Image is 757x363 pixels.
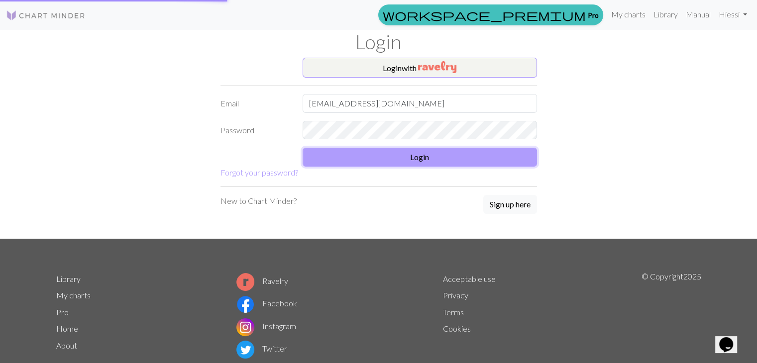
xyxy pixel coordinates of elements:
p: © Copyright 2025 [642,271,701,361]
a: Pro [378,4,603,25]
a: Cookies [443,324,471,333]
a: Privacy [443,290,468,300]
a: Pro [56,307,69,317]
a: Forgot your password? [220,168,298,177]
a: Instagram [236,321,296,331]
img: Instagram logo [236,318,254,336]
button: Login [303,148,537,167]
a: My charts [56,290,91,300]
a: My charts [607,4,649,24]
iframe: chat widget [715,323,747,353]
img: Ravelry logo [236,273,254,291]
a: Library [649,4,682,24]
a: Home [56,324,78,333]
p: New to Chart Minder? [220,195,297,207]
a: Ravelry [236,276,288,285]
button: Loginwith [303,58,537,78]
a: Acceptable use [443,274,496,283]
img: Facebook logo [236,295,254,313]
a: Library [56,274,81,283]
a: About [56,341,77,350]
a: Manual [682,4,715,24]
span: workspace_premium [383,8,586,22]
a: Hiessi [715,4,751,24]
a: Sign up here [483,195,537,215]
a: Twitter [236,344,287,353]
button: Sign up here [483,195,537,214]
label: Password [215,121,297,140]
img: Twitter logo [236,341,254,359]
img: Ravelry [418,61,456,73]
a: Facebook [236,298,297,308]
img: Logo [6,9,86,21]
h1: Login [50,30,707,54]
a: Terms [443,307,464,317]
label: Email [215,94,297,113]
